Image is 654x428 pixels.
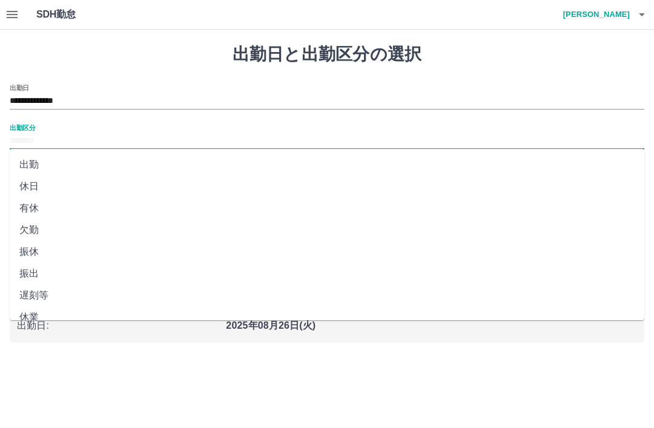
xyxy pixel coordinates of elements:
li: 振出 [10,263,644,285]
b: 2025年08月26日(火) [226,320,315,331]
label: 出勤区分 [10,123,35,132]
label: 出勤日 [10,83,29,92]
li: 遅刻等 [10,285,644,306]
p: 出勤日 : [17,318,219,333]
li: 有休 [10,197,644,219]
h1: 出勤日と出勤区分の選択 [10,44,644,65]
li: 休日 [10,176,644,197]
li: 振休 [10,241,644,263]
li: 休業 [10,306,644,328]
li: 出勤 [10,154,644,176]
li: 欠勤 [10,219,644,241]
